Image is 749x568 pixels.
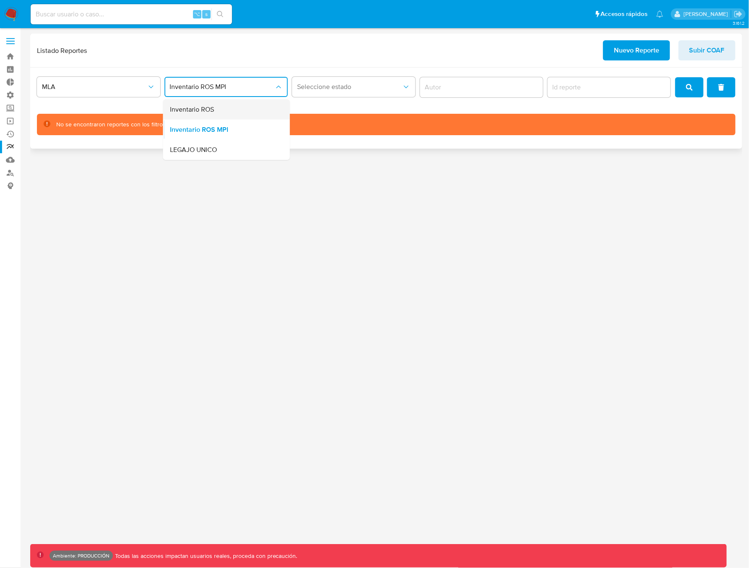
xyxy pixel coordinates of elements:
[31,9,232,20] input: Buscar usuario o caso...
[211,8,229,20] button: search-icon
[656,10,663,18] a: Notificaciones
[113,552,298,560] p: Todas las acciones impactan usuarios reales, proceda con precaución.
[205,10,208,18] span: s
[194,10,200,18] span: ⌥
[53,554,110,558] p: Ambiente: PRODUCCIÓN
[734,10,743,18] a: Salir
[684,10,731,18] p: yamil.zavala@mercadolibre.com
[601,10,648,18] span: Accesos rápidos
